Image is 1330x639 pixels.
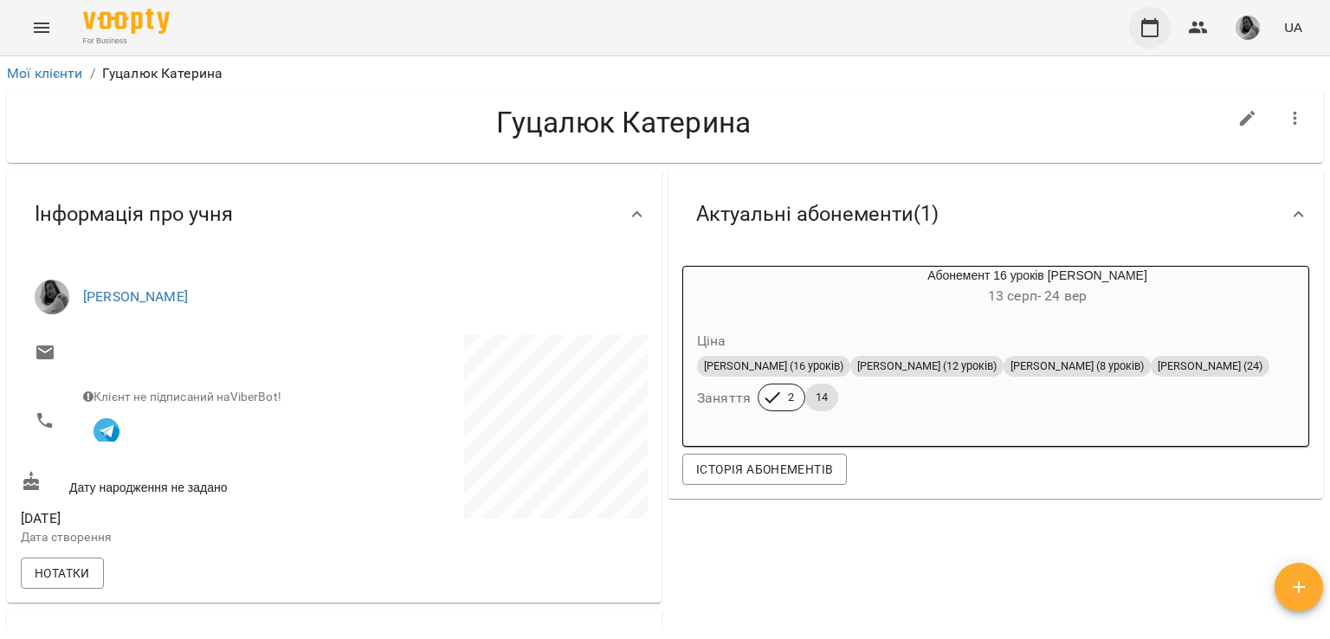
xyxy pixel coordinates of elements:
button: Історія абонементів [682,454,847,485]
a: [PERSON_NAME] [83,288,188,305]
li: / [90,63,95,84]
span: 13 серп - 24 вер [988,287,1087,304]
a: Мої клієнти [7,65,83,81]
div: Абонемент 16 уроків [PERSON_NAME] [766,267,1308,308]
span: [PERSON_NAME] (24) [1151,358,1269,374]
span: Актуальні абонементи ( 1 ) [696,201,939,228]
img: e5293e2da6ed50ac3e3312afa6d7e185.jpg [1236,16,1260,40]
h4: Гуцалюк Катерина [21,105,1227,140]
button: Menu [21,7,62,48]
span: Інформація про учня [35,201,233,228]
span: [PERSON_NAME] (16 уроків) [697,358,850,374]
span: 2 [778,390,804,405]
button: UA [1277,11,1309,43]
span: Нотатки [35,563,90,584]
img: Telegram [94,418,119,444]
span: Клієнт не підписаний на ViberBot! [83,390,281,403]
div: Абонемент 16 уроків Парне Дорослі [683,267,766,308]
span: Історія абонементів [696,459,833,480]
div: Актуальні абонементи(1) [668,170,1323,259]
span: [DATE] [21,508,331,529]
h6: Ціна [697,329,726,353]
span: 14 [805,390,838,405]
button: Нотатки [21,558,104,589]
button: Абонемент 16 уроків [PERSON_NAME]13 серп- 24 верЦіна[PERSON_NAME] (16 уроків)[PERSON_NAME] (12 ур... [683,267,1308,432]
img: Ліза Пилипенко [35,280,69,314]
nav: breadcrumb [7,63,1323,84]
p: Гуцалюк Катерина [102,63,223,84]
h6: Заняття [697,386,751,410]
span: UA [1284,18,1302,36]
span: For Business [83,35,170,47]
button: Клієнт підписаний на VooptyBot [83,405,130,452]
div: Дату народження не задано [17,468,334,500]
span: [PERSON_NAME] (8 уроків) [1004,358,1151,374]
span: [PERSON_NAME] (12 уроків) [850,358,1004,374]
div: Інформація про учня [7,170,662,259]
img: Voopty Logo [83,9,170,34]
p: Дата створення [21,529,331,546]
